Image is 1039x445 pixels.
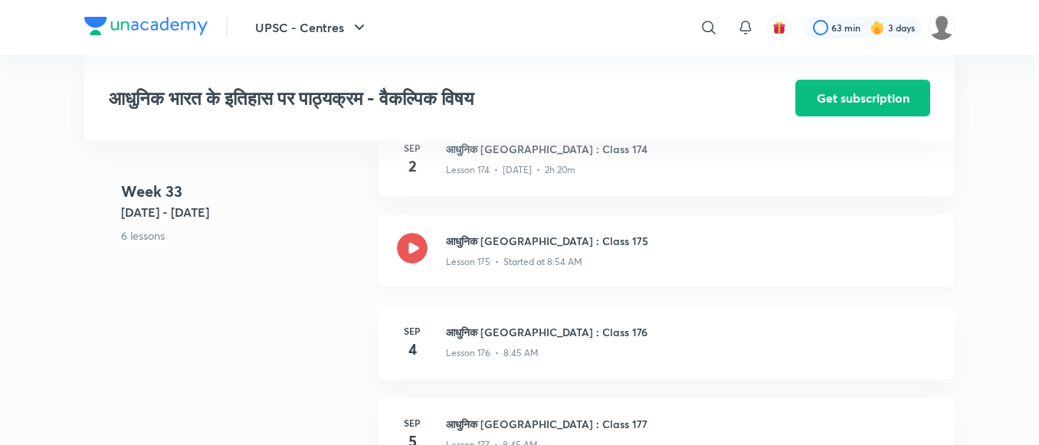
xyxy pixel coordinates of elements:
button: Get subscription [795,80,930,116]
img: Company Logo [84,17,208,35]
a: Sep4आधुनिक [GEOGRAPHIC_DATA] : Class 176Lesson 176 • 8:45 AM [379,306,955,398]
p: Lesson 175 • Started at 8:54 AM [446,255,582,269]
h3: आधुनिक [GEOGRAPHIC_DATA] : Class 174 [446,141,936,157]
h6: Sep [397,324,428,338]
a: Company Logo [84,17,208,39]
a: आधुनिक [GEOGRAPHIC_DATA] : Class 175Lesson 175 • Started at 8:54 AM [379,214,955,306]
a: Sep2आधुनिक [GEOGRAPHIC_DATA] : Class 174Lesson 174 • [DATE] • 2h 20m [379,123,955,214]
img: streak [870,20,885,35]
h3: आधुनिक [GEOGRAPHIC_DATA] : Class 175 [446,233,936,249]
button: avatar [767,15,792,40]
h3: आधुनिक भारत के इतिहास पर पाठ्यक्रम - वैकल्पिक विषय [109,87,709,110]
h6: Sep [397,416,428,430]
p: Lesson 174 • [DATE] • 2h 20m [446,163,575,177]
img: avatar [772,21,786,34]
h4: 4 [397,338,428,361]
h4: Week 33 [121,180,366,203]
button: UPSC - Centres [246,12,378,43]
h3: आधुनिक [GEOGRAPHIC_DATA] : Class 176 [446,324,936,340]
p: Lesson 176 • 8:45 AM [446,346,539,360]
h6: Sep [397,141,428,155]
h5: [DATE] - [DATE] [121,203,366,221]
p: 6 lessons [121,227,366,244]
img: amit tripathi [929,15,955,41]
h3: आधुनिक [GEOGRAPHIC_DATA] : Class 177 [446,416,936,432]
h4: 2 [397,155,428,178]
